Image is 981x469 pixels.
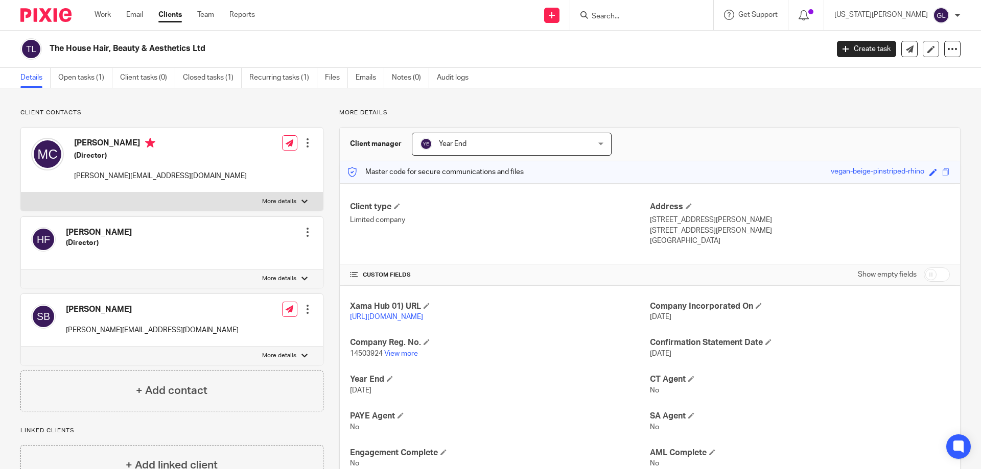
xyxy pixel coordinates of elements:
[66,238,132,248] h5: (Director)
[858,269,917,280] label: Show empty fields
[439,140,466,147] span: Year End
[650,460,659,467] span: No
[350,215,650,225] p: Limited company
[350,139,402,149] h3: Client manager
[350,387,371,394] span: [DATE]
[650,215,950,225] p: [STREET_ADDRESS][PERSON_NAME]
[66,304,239,315] h4: [PERSON_NAME]
[650,202,950,212] h4: Address
[20,38,42,60] img: svg%3E
[74,138,247,151] h4: [PERSON_NAME]
[50,43,667,54] h2: The House Hair, Beauty & Aesthetics Ltd
[392,68,429,88] a: Notes (0)
[347,167,524,177] p: Master code for secure communications and files
[834,10,928,20] p: [US_STATE][PERSON_NAME]
[650,236,950,246] p: [GEOGRAPHIC_DATA]
[831,166,924,178] div: vegan-beige-pinstriped-rhino
[350,337,650,348] h4: Company Reg. No.
[650,226,950,236] p: [STREET_ADDRESS][PERSON_NAME]
[837,41,896,57] a: Create task
[437,68,476,88] a: Audit logs
[262,352,296,360] p: More details
[350,374,650,385] h4: Year End
[650,424,659,431] span: No
[350,448,650,458] h4: Engagement Complete
[74,171,247,181] p: [PERSON_NAME][EMAIL_ADDRESS][DOMAIN_NAME]
[31,227,56,252] img: svg%3E
[183,68,242,88] a: Closed tasks (1)
[350,350,383,357] span: 14503924
[738,11,778,18] span: Get Support
[31,138,64,170] img: svg%3E
[350,460,359,467] span: No
[120,68,175,88] a: Client tasks (0)
[650,313,671,320] span: [DATE]
[650,337,950,348] h4: Confirmation Statement Date
[158,10,182,20] a: Clients
[20,8,72,22] img: Pixie
[933,7,949,23] img: svg%3E
[262,275,296,283] p: More details
[74,151,247,161] h5: (Director)
[66,325,239,335] p: [PERSON_NAME][EMAIL_ADDRESS][DOMAIN_NAME]
[20,427,323,435] p: Linked clients
[356,68,384,88] a: Emails
[20,68,51,88] a: Details
[20,109,323,117] p: Client contacts
[58,68,112,88] a: Open tasks (1)
[650,387,659,394] span: No
[136,383,207,399] h4: + Add contact
[350,301,650,312] h4: Xama Hub 01) URL
[350,271,650,279] h4: CUSTOM FIELDS
[197,10,214,20] a: Team
[650,448,950,458] h4: AML Complete
[350,313,423,320] a: [URL][DOMAIN_NAME]
[262,198,296,206] p: More details
[420,138,432,150] img: svg%3E
[126,10,143,20] a: Email
[325,68,348,88] a: Files
[650,411,950,422] h4: SA Agent
[650,350,671,357] span: [DATE]
[249,68,317,88] a: Recurring tasks (1)
[650,301,950,312] h4: Company Incorporated On
[350,202,650,212] h4: Client type
[350,411,650,422] h4: PAYE Agent
[66,227,132,238] h4: [PERSON_NAME]
[31,304,56,329] img: svg%3E
[229,10,255,20] a: Reports
[145,138,155,148] i: Primary
[591,12,683,21] input: Search
[384,350,418,357] a: View more
[650,374,950,385] h4: CT Agent
[95,10,111,20] a: Work
[350,424,359,431] span: No
[339,109,961,117] p: More details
